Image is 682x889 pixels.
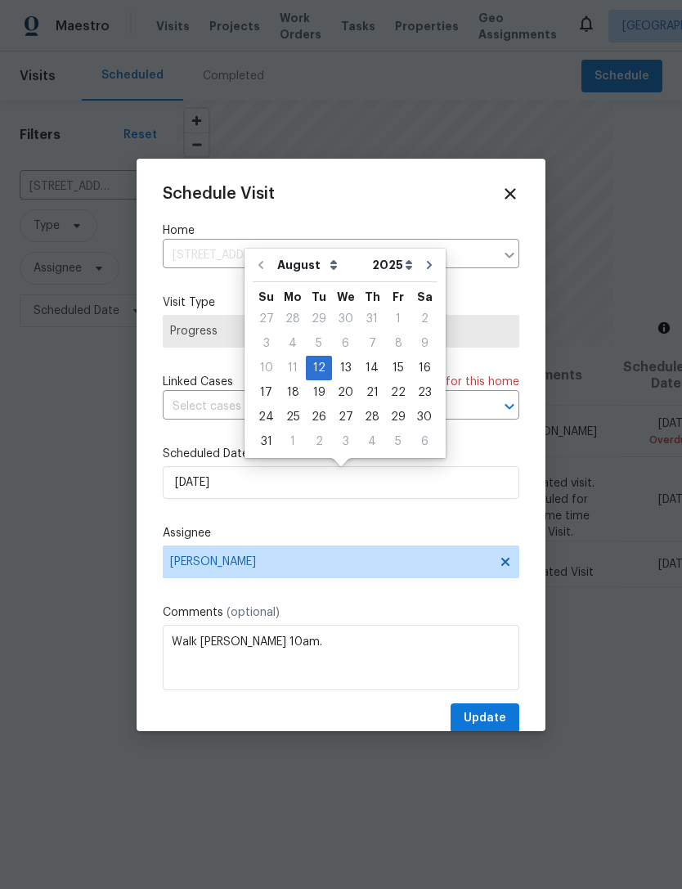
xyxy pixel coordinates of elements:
div: Tue Aug 26 2025 [306,405,332,429]
div: Sat Aug 30 2025 [411,405,437,429]
div: 19 [306,381,332,404]
button: Open [498,395,521,418]
div: 1 [385,308,411,330]
label: Assignee [163,525,519,541]
div: Tue Aug 12 2025 [306,356,332,380]
label: Visit Type [163,294,519,311]
div: 16 [411,357,437,379]
label: Home [163,222,519,239]
div: Tue Jul 29 2025 [306,307,332,331]
div: 30 [411,406,437,429]
div: Mon Sep 01 2025 [280,429,306,454]
div: 8 [385,332,411,355]
div: 1 [280,430,306,453]
label: Comments [163,604,519,621]
abbr: Friday [393,291,404,303]
button: Go to next month [417,249,442,281]
div: Sat Sep 06 2025 [411,429,437,454]
div: 29 [306,308,332,330]
div: Wed Sep 03 2025 [332,429,359,454]
span: [PERSON_NAME] [170,555,491,568]
div: Mon Aug 18 2025 [280,380,306,405]
div: 2 [411,308,437,330]
div: 31 [359,308,385,330]
abbr: Tuesday [312,291,326,303]
div: 5 [306,332,332,355]
div: 28 [280,308,306,330]
span: Close [501,185,519,203]
div: 26 [306,406,332,429]
span: Progress [170,323,512,339]
div: 3 [253,332,280,355]
div: 9 [411,332,437,355]
div: Sun Aug 24 2025 [253,405,280,429]
div: 18 [280,381,306,404]
div: Fri Aug 15 2025 [385,356,411,380]
div: Tue Aug 19 2025 [306,380,332,405]
div: 7 [359,332,385,355]
div: Sun Aug 03 2025 [253,331,280,356]
div: Mon Aug 04 2025 [280,331,306,356]
button: Go to previous month [249,249,273,281]
div: 31 [253,430,280,453]
div: 27 [332,406,359,429]
textarea: Walk [PERSON_NAME] 10am. [163,625,519,690]
span: (optional) [227,607,280,618]
div: 25 [280,406,306,429]
div: 30 [332,308,359,330]
span: Linked Cases [163,374,233,390]
div: 20 [332,381,359,404]
div: Sun Jul 27 2025 [253,307,280,331]
input: M/D/YYYY [163,466,519,499]
div: 24 [253,406,280,429]
div: 15 [385,357,411,379]
input: Enter in an address [163,243,495,268]
div: Wed Aug 06 2025 [332,331,359,356]
label: Scheduled Date [163,446,519,462]
div: Sun Aug 17 2025 [253,380,280,405]
div: Thu Aug 21 2025 [359,380,385,405]
div: 27 [253,308,280,330]
span: Schedule Visit [163,186,275,202]
div: 22 [385,381,411,404]
input: Select cases [163,394,473,420]
div: Thu Aug 14 2025 [359,356,385,380]
span: Update [464,708,506,729]
div: Wed Aug 20 2025 [332,380,359,405]
div: Thu Sep 04 2025 [359,429,385,454]
div: Sat Aug 09 2025 [411,331,437,356]
abbr: Wednesday [337,291,355,303]
div: Thu Aug 07 2025 [359,331,385,356]
div: 5 [385,430,411,453]
div: 23 [411,381,437,404]
div: Wed Aug 27 2025 [332,405,359,429]
div: 4 [280,332,306,355]
select: Year [368,253,417,277]
div: Thu Jul 31 2025 [359,307,385,331]
div: Fri Aug 29 2025 [385,405,411,429]
div: Fri Aug 08 2025 [385,331,411,356]
div: 29 [385,406,411,429]
div: Mon Jul 28 2025 [280,307,306,331]
div: Sat Aug 02 2025 [411,307,437,331]
div: Tue Aug 05 2025 [306,331,332,356]
div: Tue Sep 02 2025 [306,429,332,454]
div: Sun Aug 10 2025 [253,356,280,380]
select: Month [273,253,368,277]
div: Fri Aug 01 2025 [385,307,411,331]
div: Sun Aug 31 2025 [253,429,280,454]
div: 6 [411,430,437,453]
div: 4 [359,430,385,453]
div: Mon Aug 11 2025 [280,356,306,380]
button: Update [451,703,519,734]
div: 11 [280,357,306,379]
div: Thu Aug 28 2025 [359,405,385,429]
div: 14 [359,357,385,379]
div: Fri Sep 05 2025 [385,429,411,454]
abbr: Monday [284,291,302,303]
div: 17 [253,381,280,404]
div: Sat Aug 16 2025 [411,356,437,380]
div: 13 [332,357,359,379]
div: Wed Aug 13 2025 [332,356,359,380]
abbr: Sunday [258,291,274,303]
